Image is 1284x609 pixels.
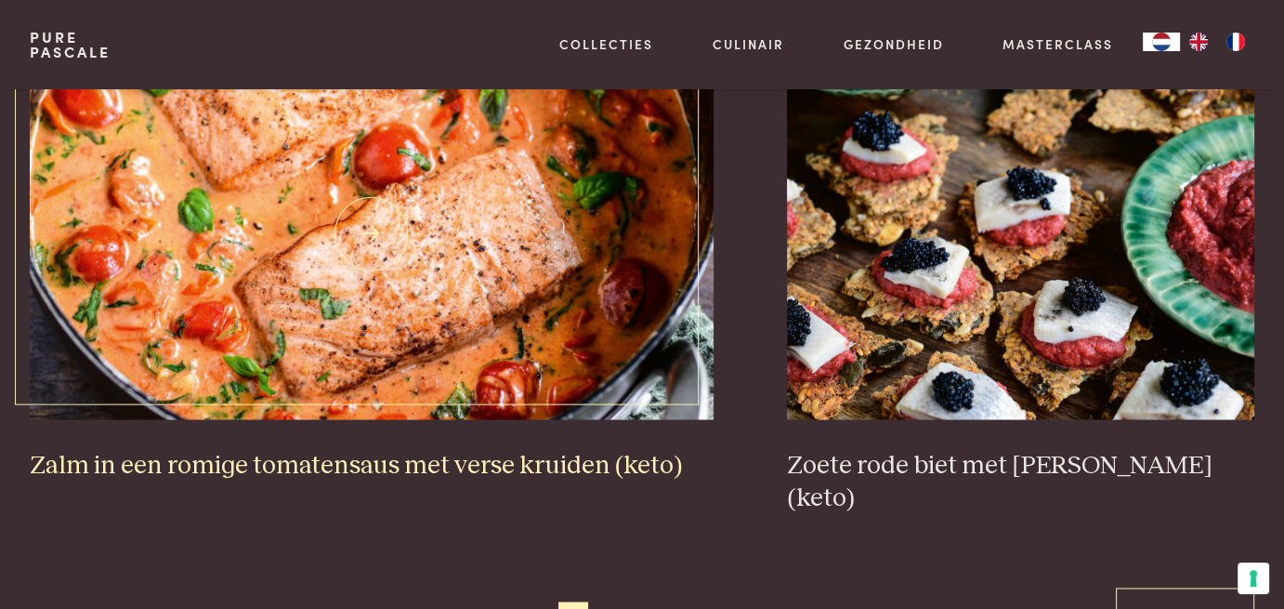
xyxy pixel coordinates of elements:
a: Gezondheid [844,34,944,54]
a: Zalm in een romige tomatensaus met verse kruiden (keto) Zalm in een romige tomatensaus met verse ... [30,47,714,481]
h3: Zoete rode biet met [PERSON_NAME] (keto) [787,449,1254,513]
a: Collecties [559,34,653,54]
h3: Zalm in een romige tomatensaus met verse kruiden (keto) [30,449,714,482]
a: FR [1217,33,1254,51]
a: NL [1143,33,1180,51]
a: EN [1180,33,1217,51]
img: Zoete rode biet met zure haring (keto) [787,47,1254,419]
a: Masterclass [1002,34,1113,54]
a: PurePascale [30,30,111,60]
a: Zoete rode biet met zure haring (keto) Zoete rode biet met [PERSON_NAME] (keto) [787,47,1254,513]
a: Culinair [713,34,784,54]
aside: Language selected: Nederlands [1143,33,1254,51]
img: Zalm in een romige tomatensaus met verse kruiden (keto) [30,47,714,419]
div: Language [1143,33,1180,51]
ul: Language list [1180,33,1254,51]
button: Uw voorkeuren voor toestemming voor trackingtechnologieën [1238,563,1269,594]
